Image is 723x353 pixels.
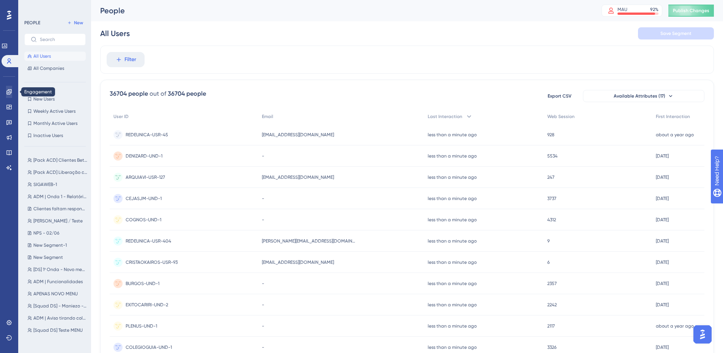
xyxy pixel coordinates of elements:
[33,266,87,273] span: [DS] 1ª Onda - Novo menu
[656,323,694,329] time: about a year ago
[100,28,130,39] div: All Users
[24,52,86,61] button: All Users
[33,230,59,236] span: NPS - 02/06
[126,195,162,202] span: CEJASJM-UND-1
[168,89,206,98] div: 36704 people
[428,281,477,286] time: less than a minute ago
[33,181,57,188] span: SIGAWEB-1
[650,6,658,13] div: 92 %
[33,169,87,175] span: [Pack ACD] Liberação clientes beta
[428,175,477,180] time: less than a minute ago
[548,93,572,99] span: Export CSV
[126,302,168,308] span: EXITOCARIRI-UND-2
[33,327,83,333] span: [Squad DS] Teste MENU
[33,120,77,126] span: Monthly Active Users
[24,229,90,238] button: NPS - 02/06
[74,20,83,26] span: New
[100,5,583,16] div: People
[24,107,86,116] button: Weekly Active Users
[262,195,264,202] span: -
[428,323,477,329] time: less than a minute ago
[547,113,575,120] span: Web Session
[33,206,87,212] span: Clientes faltam responder NPS
[33,194,87,200] span: ADM | Onda 1 - Relatórios Personalizáveis (sem av. por competência e inclusos na V0)
[124,55,136,64] span: Filter
[547,344,556,350] span: 3326
[262,153,264,159] span: -
[428,113,462,120] span: Last Interaction
[428,217,477,222] time: less than a minute ago
[262,323,264,329] span: -
[126,344,172,350] span: COLEGIOGUIA-UND-1
[547,302,557,308] span: 2242
[428,302,477,307] time: less than a minute ago
[126,238,171,244] span: REDEUNICA-USR-404
[656,153,669,159] time: [DATE]
[656,302,669,307] time: [DATE]
[617,6,627,13] div: MAU
[547,153,558,159] span: 5534
[262,302,264,308] span: -
[547,238,550,244] span: 9
[33,254,63,260] span: New Segment
[110,89,148,98] div: 36704 people
[656,113,690,120] span: First Interaction
[33,132,63,139] span: Inactive Users
[33,53,51,59] span: All Users
[24,277,90,286] button: ADM | Funcionalidades
[113,113,129,120] span: User ID
[428,260,477,265] time: less than a minute ago
[262,344,264,350] span: -
[126,281,159,287] span: BURGOS-UND-1
[126,174,165,180] span: ARQUIAVI-USR-127
[656,132,694,137] time: about a year ago
[262,113,273,120] span: Email
[24,168,90,177] button: [Pack ACD] Liberação clientes beta
[660,30,691,36] span: Save Segment
[126,132,168,138] span: REDEUNICA-USR-45
[18,2,47,11] span: Need Help?
[668,5,714,17] button: Publish Changes
[24,131,86,140] button: Inactive Users
[262,132,334,138] span: [EMAIL_ADDRESS][DOMAIN_NAME]
[126,217,161,223] span: COGNOS-UND-1
[24,241,90,250] button: New Segment-1
[638,27,714,39] button: Save Segment
[126,153,162,159] span: DENIZARD-UND-1
[126,259,178,265] span: CRISTAOKAIROS-USR-93
[428,238,477,244] time: less than a minute ago
[656,175,669,180] time: [DATE]
[24,265,90,274] button: [DS] 1ª Onda - Novo menu
[428,345,477,350] time: less than a minute ago
[428,153,477,159] time: less than a minute ago
[40,37,79,42] input: Search
[24,204,90,213] button: Clientes faltam responder NPS
[656,196,669,201] time: [DATE]
[33,291,78,297] span: APENAS NOVO MENU
[24,64,86,73] button: All Companies
[547,323,555,329] span: 2117
[691,323,714,346] iframe: UserGuiding AI Assistant Launcher
[65,18,86,27] button: New
[656,345,669,350] time: [DATE]
[24,95,86,104] button: New Users
[33,108,76,114] span: Weekly Active Users
[656,238,669,244] time: [DATE]
[656,217,669,222] time: [DATE]
[24,216,90,225] button: [PERSON_NAME] / Teste
[33,315,87,321] span: ADM | Aviso tirando colegio do teste NOVOMENU
[24,156,90,165] button: [Pack ACD] Clientes Beta - Portal do Professor
[673,8,709,14] span: Publish Changes
[262,259,334,265] span: [EMAIL_ADDRESS][DOMAIN_NAME]
[547,281,557,287] span: 2357
[33,279,83,285] span: ADM | Funcionalidades
[126,323,157,329] span: PLENUS-UND-1
[33,303,87,309] span: [Squad DS] - Maniezo - CSAT do Novo menu
[24,20,40,26] div: PEOPLE
[33,65,64,71] span: All Companies
[262,217,264,223] span: -
[24,119,86,128] button: Monthly Active Users
[547,195,556,202] span: 3737
[547,259,550,265] span: 6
